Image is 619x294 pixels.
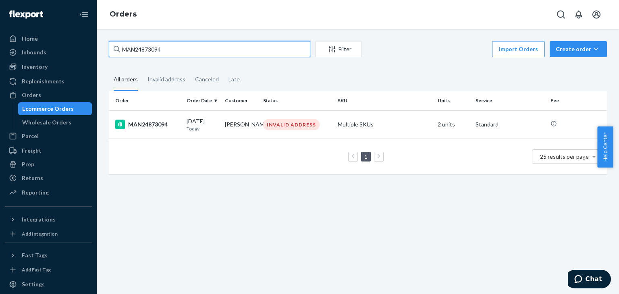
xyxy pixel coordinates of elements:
[5,172,92,184] a: Returns
[5,144,92,157] a: Freight
[187,117,218,132] div: [DATE]
[22,63,48,71] div: Inventory
[5,229,92,239] a: Add Integration
[556,45,601,53] div: Create order
[492,41,545,57] button: Import Orders
[18,102,92,115] a: Ecommerce Orders
[22,160,34,168] div: Prep
[22,77,64,85] div: Replenishments
[5,158,92,171] a: Prep
[334,110,434,139] td: Multiple SKUs
[103,3,143,26] ol: breadcrumbs
[568,270,611,290] iframe: Opens a widget where you can chat to one of our agents
[18,116,92,129] a: Wholesale Orders
[5,32,92,45] a: Home
[9,10,43,19] img: Flexport logo
[363,153,369,160] a: Page 1 is your current page
[76,6,92,23] button: Close Navigation
[225,97,257,104] div: Customer
[5,213,92,226] button: Integrations
[109,41,310,57] input: Search orders
[571,6,587,23] button: Open notifications
[114,69,138,91] div: All orders
[5,249,92,262] button: Fast Tags
[115,120,180,129] div: MAN24873094
[22,266,51,273] div: Add Fast Tag
[22,118,71,126] div: Wholesale Orders
[316,45,361,53] div: Filter
[110,10,137,19] a: Orders
[5,46,92,59] a: Inbounds
[22,147,42,155] div: Freight
[187,125,218,132] p: Today
[260,91,334,110] th: Status
[222,110,260,139] td: [PERSON_NAME]
[109,91,183,110] th: Order
[22,188,49,197] div: Reporting
[476,120,544,128] p: Standard
[597,126,613,168] button: Help Center
[434,91,473,110] th: Units
[550,41,607,57] button: Create order
[5,278,92,291] a: Settings
[553,6,569,23] button: Open Search Box
[263,119,320,130] div: INVALID ADDRESS
[22,132,39,140] div: Parcel
[547,91,607,110] th: Fee
[22,105,74,113] div: Ecommerce Orders
[183,91,222,110] th: Order Date
[228,69,240,90] div: Late
[5,186,92,199] a: Reporting
[22,251,48,259] div: Fast Tags
[22,174,43,182] div: Returns
[195,69,219,90] div: Canceled
[334,91,434,110] th: SKU
[540,153,589,160] span: 25 results per page
[22,35,38,43] div: Home
[5,265,92,275] a: Add Fast Tag
[22,91,41,99] div: Orders
[315,41,362,57] button: Filter
[5,60,92,73] a: Inventory
[588,6,604,23] button: Open account menu
[22,280,45,288] div: Settings
[5,89,92,101] a: Orders
[472,91,547,110] th: Service
[434,110,473,139] td: 2 units
[147,69,185,90] div: Invalid address
[22,215,56,224] div: Integrations
[5,130,92,143] a: Parcel
[22,48,46,56] div: Inbounds
[22,230,58,237] div: Add Integration
[5,75,92,88] a: Replenishments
